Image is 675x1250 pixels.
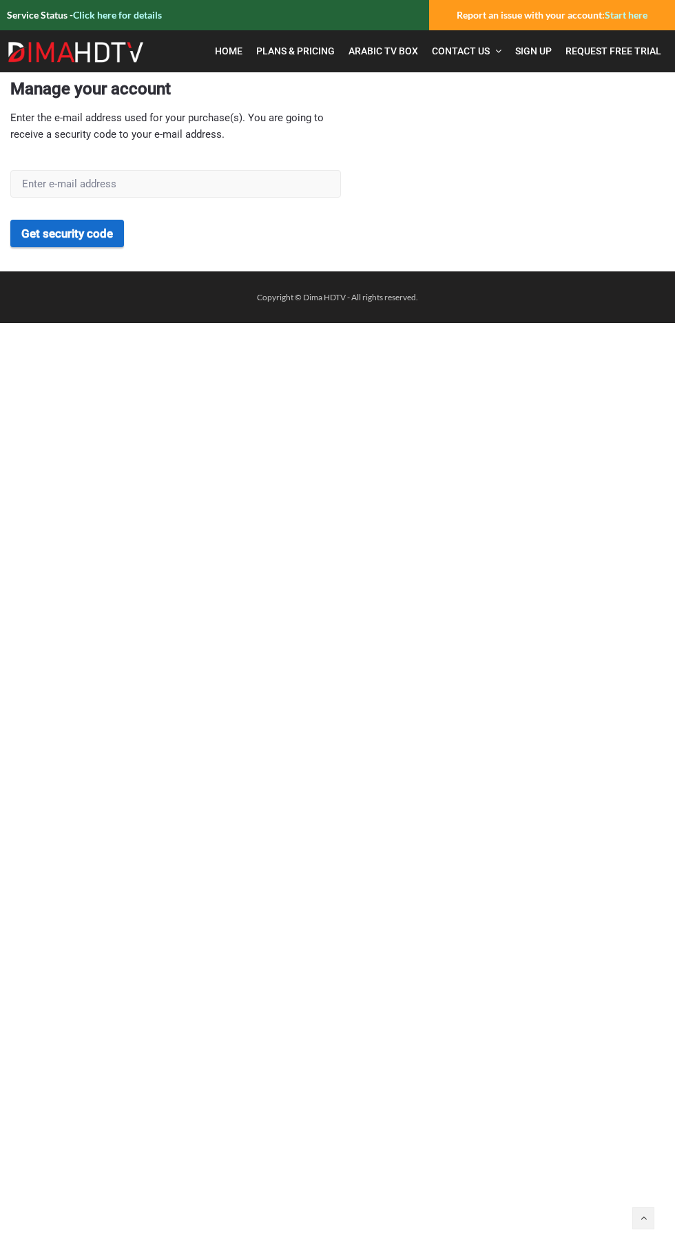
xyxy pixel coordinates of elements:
[73,9,162,21] a: Click here for details
[208,37,249,65] a: Home
[515,45,552,56] span: Sign Up
[7,41,145,63] img: Dima HDTV
[559,37,668,65] a: Request Free Trial
[349,45,418,56] span: Arabic TV Box
[342,37,425,65] a: Arabic TV Box
[508,37,559,65] a: Sign Up
[215,45,242,56] span: Home
[432,45,490,56] span: Contact Us
[10,110,341,143] div: Enter the e-mail address used for your purchase(s). You are going to receive a security code to y...
[565,45,661,56] span: Request Free Trial
[7,9,162,21] strong: Service Status -
[10,79,341,98] div: Manage your account
[457,9,647,21] strong: Report an issue with your account:
[425,37,508,65] a: Contact Us
[249,37,342,65] a: Plans & Pricing
[632,1207,654,1229] a: Back to top
[10,170,341,198] input: Enter e-mail address
[10,220,124,247] button: Get security code
[256,45,335,56] span: Plans & Pricing
[605,9,647,21] a: Start here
